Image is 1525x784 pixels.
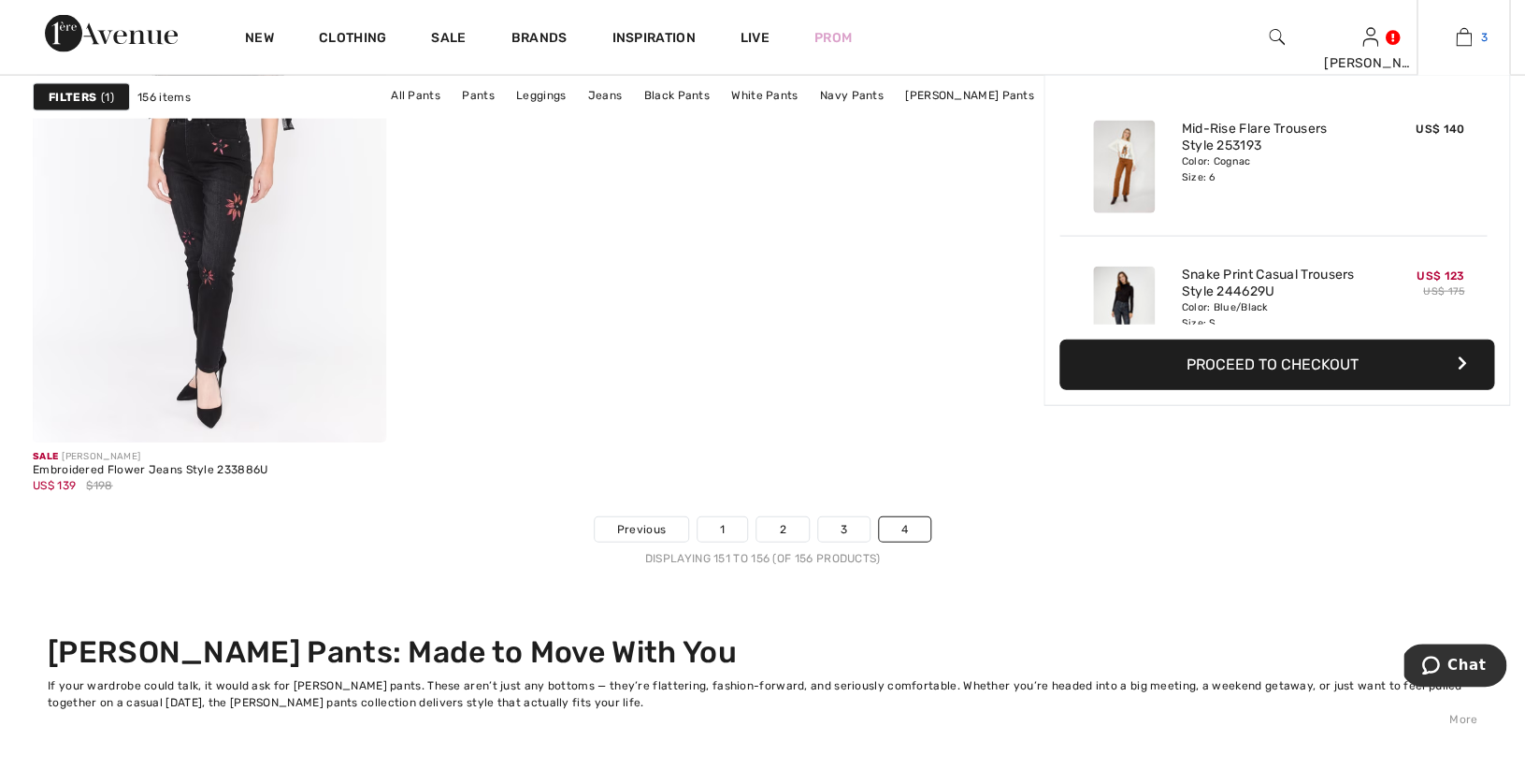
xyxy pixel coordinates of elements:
a: Brands [511,30,568,50]
a: 4 [879,517,930,542]
a: 3 [1417,26,1509,49]
a: Mid-Rise Flare Trousers Style 253193 [1181,121,1365,154]
a: New [245,30,274,50]
a: Sign In [1362,28,1378,46]
div: [PERSON_NAME] [33,450,267,464]
span: US$ 123 [1417,269,1464,283]
a: Leggings [507,82,575,107]
strong: Filters [49,88,96,105]
a: 3 [818,517,870,542]
span: 156 items [137,88,191,105]
span: Inspiration [611,30,695,50]
div: More [48,711,1477,728]
div: Color: Cognac Size: 6 [1181,154,1365,184]
s: US$ 175 [1423,285,1464,298]
iframe: Opens a widget where you can chat to one of our agents [1403,644,1506,690]
a: 1 [698,517,747,542]
div: Color: Blue/Black Size: S [1181,300,1365,330]
a: White Pants [722,82,807,107]
img: 1ère Avenue [45,15,178,52]
div: [PERSON_NAME] [1324,53,1416,73]
a: All Pants [381,82,450,107]
img: search the website [1269,26,1285,49]
a: Navy Pants [811,82,893,107]
a: Snake Print Casual Trousers Style 244629U [1181,267,1365,300]
a: Pants [453,82,504,107]
img: My Bag [1456,26,1472,49]
span: $198 [86,477,112,494]
a: Jeans [579,82,632,107]
span: US$ 139 [33,479,76,492]
img: My Info [1362,26,1378,49]
div: Embroidered Flower Jeans Style 233886U [33,464,267,477]
img: Mid-Rise Flare Trousers Style 253193 [1093,121,1155,213]
div: If your wardrobe could talk, it would ask for [PERSON_NAME] pants. These aren’t just any bottoms ... [48,677,1477,711]
nav: Page navigation [33,516,1492,567]
span: Sale [33,451,58,462]
span: 1 [101,88,114,105]
a: Sale [431,30,466,50]
span: 3 [1481,29,1488,46]
a: Black Pants [635,82,719,107]
a: Live [741,28,770,48]
a: Prom [814,28,852,48]
h2: [PERSON_NAME] Pants: Made to Move With You [48,634,1477,670]
a: Previous [595,517,688,542]
a: [PERSON_NAME] Pants [896,82,1043,107]
a: Clothing [319,30,386,50]
span: US$ 140 [1416,123,1464,137]
div: Displaying 151 to 156 (of 156 products) [33,550,1492,567]
span: Previous [617,521,666,538]
a: 2 [756,517,808,542]
img: Snake Print Casual Trousers Style 244629U [1093,267,1155,359]
button: Proceed to Checkout [1059,340,1494,390]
